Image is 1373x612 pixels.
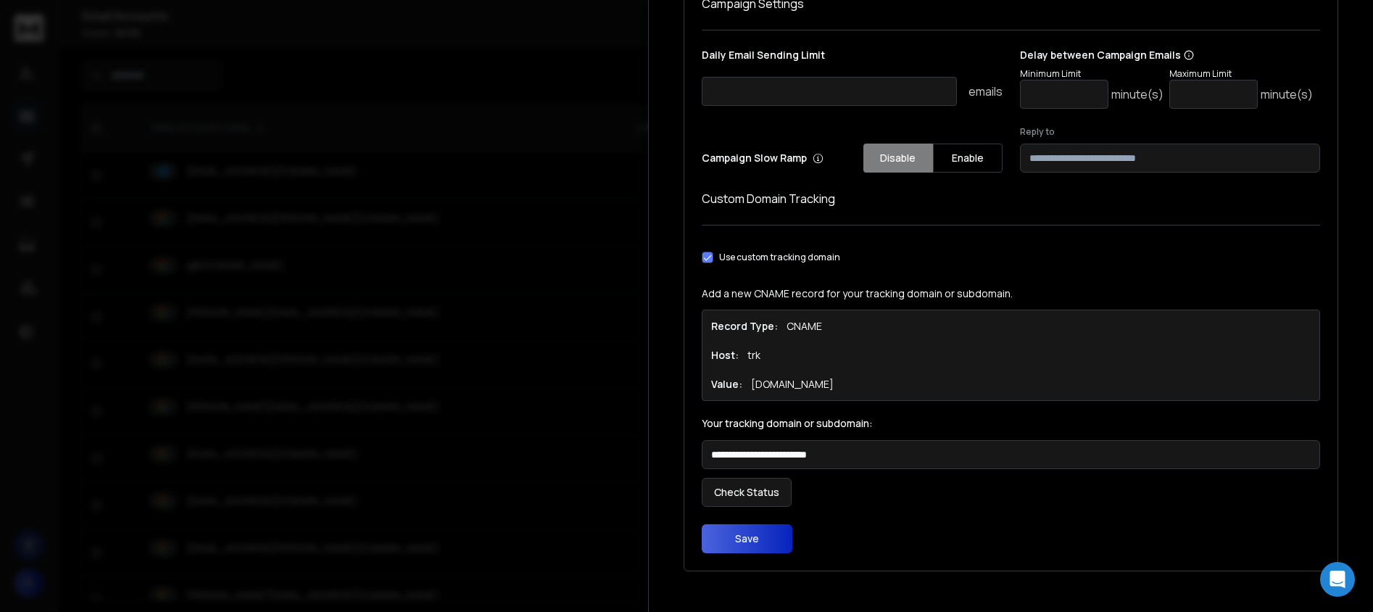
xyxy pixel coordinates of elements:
p: trk [747,348,760,363]
button: Disable [863,144,933,173]
p: Minimum Limit [1020,68,1163,80]
p: Maximum Limit [1169,68,1313,80]
h1: Record Type: [711,319,778,334]
p: CNAME [787,319,822,334]
p: [DOMAIN_NAME] [751,377,834,392]
label: Use custom tracking domain [719,252,840,263]
p: minute(s) [1261,86,1313,103]
p: emails [968,83,1003,100]
p: Delay between Campaign Emails [1020,48,1313,62]
p: minute(s) [1111,86,1163,103]
label: Reply to [1020,126,1321,138]
button: Save [702,524,792,553]
h1: Value: [711,377,742,392]
div: Open Intercom Messenger [1320,562,1355,597]
p: Campaign Slow Ramp [702,151,824,165]
h1: Host: [711,348,739,363]
button: Enable [933,144,1003,173]
p: Daily Email Sending Limit [702,48,1003,68]
p: Add a new CNAME record for your tracking domain or subdomain. [702,286,1320,301]
button: Check Status [702,478,792,507]
label: Your tracking domain or subdomain: [702,418,1320,429]
h1: Custom Domain Tracking [702,190,1320,207]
